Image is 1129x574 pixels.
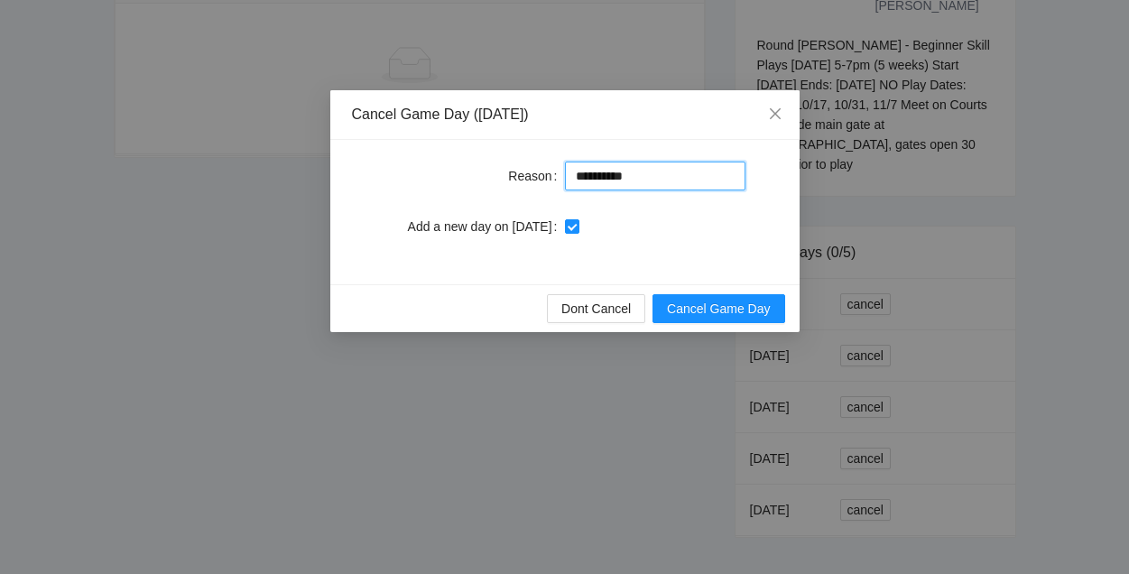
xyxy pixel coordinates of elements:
span: Dont Cancel [561,299,631,319]
button: Cancel Game Day [652,294,784,323]
input: Reason [565,162,745,190]
label: Reason [508,162,564,190]
label: Add a new day on 10/31/25 [408,212,565,241]
button: Dont Cancel [547,294,645,323]
span: close [768,106,782,121]
span: Cancel Game Day [667,299,770,319]
button: Close [751,90,800,139]
div: Cancel Game Day ([DATE]) [352,105,778,125]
